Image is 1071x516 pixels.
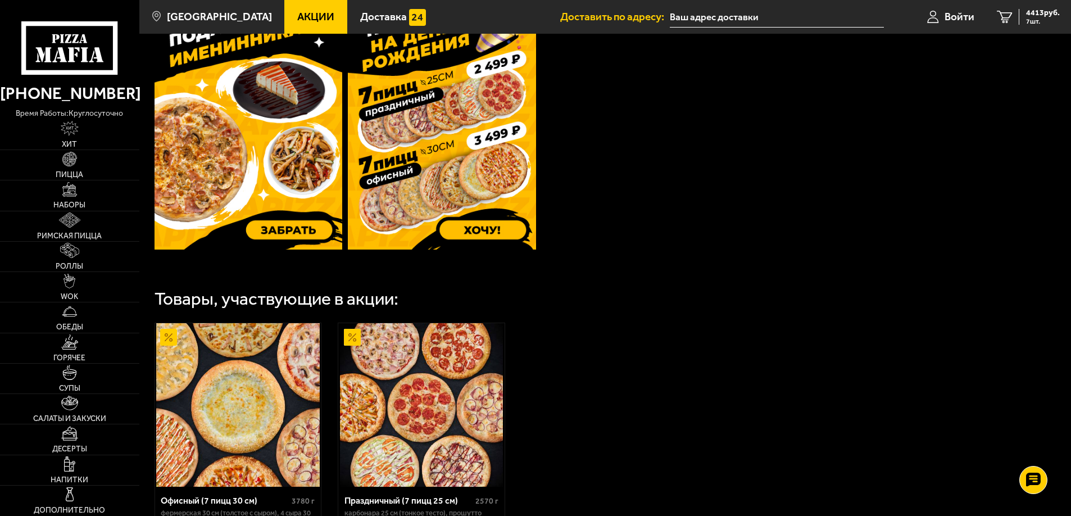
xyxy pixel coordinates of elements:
[34,506,105,514] span: Дополнительно
[56,171,83,179] span: Пицца
[167,11,272,22] span: [GEOGRAPHIC_DATA]
[61,293,78,301] span: WOK
[344,329,361,346] img: Акционный
[53,354,85,362] span: Горячее
[155,323,321,487] a: АкционныйОфисный (7 пицц 30 см)
[56,323,83,331] span: Обеды
[1026,9,1060,17] span: 4413 руб.
[53,201,85,209] span: Наборы
[56,262,83,270] span: Роллы
[338,323,504,487] a: АкционныйПраздничный (7 пицц 25 см)
[33,415,106,423] span: Салаты и закуски
[340,323,503,487] img: Праздничный (7 пицц 25 см)
[560,11,670,22] span: Доставить по адресу:
[156,323,320,487] img: Офисный (7 пицц 30 см)
[160,329,177,346] img: Акционный
[344,495,472,506] div: Праздничный (7 пицц 25 см)
[155,290,398,308] div: Товары, участвующие в акции:
[51,476,88,484] span: Напитки
[1026,18,1060,25] span: 7 шт.
[59,384,80,392] span: Супы
[62,141,77,148] span: Хит
[670,7,884,28] input: Ваш адрес доставки
[475,496,498,506] span: 2570 г
[52,445,87,453] span: Десерты
[297,11,334,22] span: Акции
[161,495,288,506] div: Офисный (7 пицц 30 см)
[409,9,426,26] img: 15daf4d41897b9f0e9f617042186c801.svg
[945,11,974,22] span: Войти
[360,11,407,22] span: Доставка
[292,496,315,506] span: 3780 г
[37,232,102,240] span: Римская пицца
